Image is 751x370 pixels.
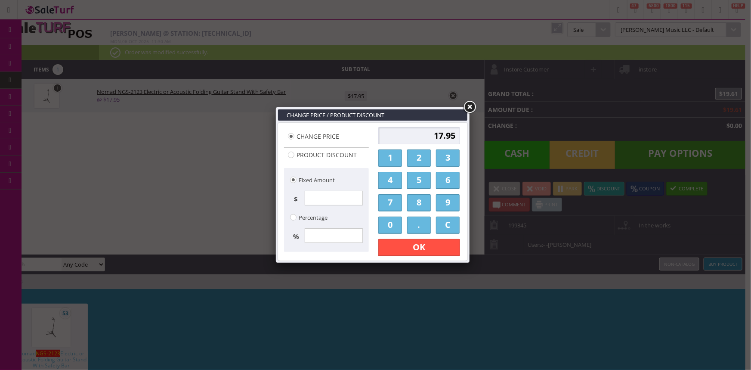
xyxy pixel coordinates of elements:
[407,172,431,189] a: 5
[378,149,402,167] a: 1
[288,148,365,159] label: Product Discount
[288,129,365,140] label: Change Price
[290,177,297,183] input: Fixed Amount
[290,214,297,221] input: Percentage
[436,217,460,234] a: C
[407,194,431,211] a: 8
[407,217,431,234] a: .
[288,133,294,140] input: Change Price
[436,149,460,167] a: 3
[378,217,402,234] a: 0
[290,210,330,221] label: Percentage
[436,172,460,189] a: 6
[378,194,402,211] a: 7
[278,109,467,121] h3: Change Price / Product Discount
[378,172,402,189] a: 4
[290,228,305,240] label: %
[378,239,460,256] a: OK
[290,191,305,203] label: $
[290,173,337,184] label: Fixed Amount
[288,152,294,158] input: Product Discount
[462,99,477,115] a: Close
[407,149,431,167] a: 2
[436,194,460,211] a: 9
